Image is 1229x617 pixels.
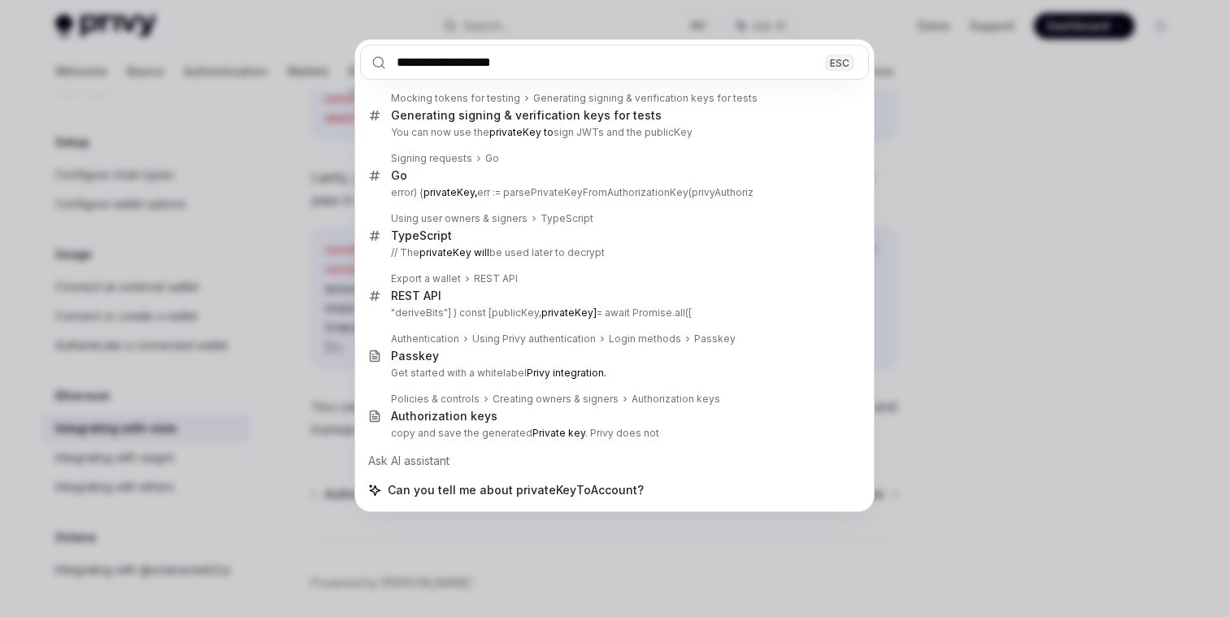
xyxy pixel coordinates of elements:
[485,152,499,165] div: Go
[391,246,835,259] p: // The be used later to decrypt
[391,409,497,424] div: Authorization keys
[391,367,835,380] p: Get started with a whitelabel
[391,168,407,183] div: Go
[391,126,835,139] p: You can now use the sign JWTs and the publicKey
[527,367,606,379] b: Privy integration.
[391,349,439,363] div: Passkey
[609,332,681,345] div: Login methods
[360,446,869,476] div: Ask AI assistant
[391,152,472,165] div: Signing requests
[419,246,489,259] b: privateKey will
[474,272,518,285] div: REST API
[391,228,452,243] div: TypeScript
[694,332,736,345] div: Passkey
[391,306,835,319] p: "deriveBits"] ) const [publicKey, = await Promise.all([
[493,393,619,406] div: Creating owners & signers
[541,306,597,319] b: privateKey]
[472,332,596,345] div: Using Privy authentication
[391,289,441,303] div: REST API
[632,393,720,406] div: Authorization keys
[532,427,585,439] b: Private key
[391,393,480,406] div: Policies & controls
[391,186,835,199] p: error) { err := parsePrivateKeyFromAuthorizationKey(privyAuthoriz
[391,332,459,345] div: Authentication
[391,272,461,285] div: Export a wallet
[391,427,835,440] p: copy and save the generated . Privy does not
[825,54,854,71] div: ESC
[391,92,520,105] div: Mocking tokens for testing
[541,212,593,225] div: TypeScript
[391,212,528,225] div: Using user owners & signers
[533,92,758,105] div: Generating signing & verification keys for tests
[388,482,644,498] span: Can you tell me about privateKeyToAccount?
[391,108,662,123] div: Generating signing & verification keys for tests
[489,126,554,138] b: privateKey to
[423,186,477,198] b: privateKey,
